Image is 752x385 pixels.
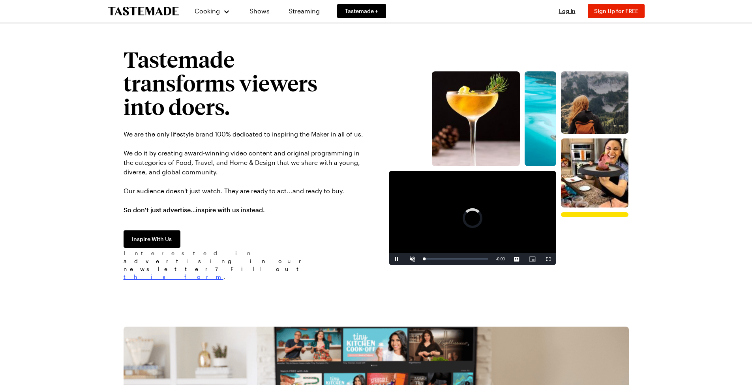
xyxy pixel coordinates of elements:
[389,253,405,265] button: Pause
[525,253,540,265] button: Picture-in-Picture
[551,7,583,15] button: Log In
[124,148,364,177] p: We do it by creating award-winning video content and original programming in the categories of Fo...
[124,230,180,248] a: Inspire With Us
[559,7,576,14] span: Log In
[108,7,179,16] a: To Tastemade Home Page
[124,129,364,139] p: We are the only lifestyle brand 100% dedicated to inspiring the Maker in all of us.
[195,7,220,15] span: Cooking
[594,7,638,14] span: Sign Up for FREE
[195,2,231,21] button: Cooking
[389,171,556,265] video-js: Video Player
[509,253,525,265] button: Captions
[124,47,326,118] h1: Tastemade transforms viewers into doers.
[497,257,504,261] span: 0:00
[345,7,378,15] span: Tastemade +
[588,4,645,18] button: Sign Up for FREE
[132,235,172,243] span: Inspire With Us
[496,257,497,261] span: -
[540,253,556,265] button: Fullscreen
[124,249,364,281] span: Interested in advertising in our newsletter? Fill out .
[405,253,420,265] button: Unmute
[124,205,364,215] p: So don't just advertise…inspire with us instead.
[124,186,364,196] p: Our audience doesn't just watch. They are ready to act...and ready to buy.
[337,4,386,18] a: Tastemade +
[424,258,488,260] div: Progress Bar
[124,273,223,280] a: this form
